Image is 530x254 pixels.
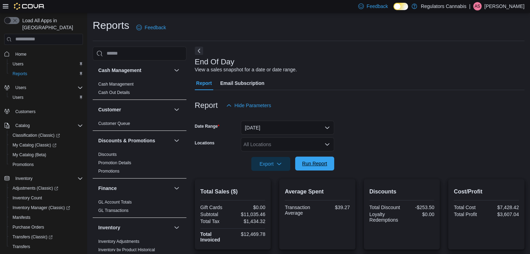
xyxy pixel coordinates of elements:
[98,67,141,74] h3: Cash Management
[15,109,36,114] span: Customers
[98,152,117,157] span: Discounts
[98,137,155,144] h3: Discounts & Promotions
[172,223,181,232] button: Inventory
[10,184,61,192] a: Adjustments (Classic)
[13,174,83,183] span: Inventory
[234,212,265,217] div: $11,035.46
[488,212,519,217] div: $3,607.04
[98,224,171,231] button: Inventory
[195,124,220,129] label: Date Range
[98,247,155,252] a: Inventory by Product Historical
[369,205,400,210] div: Total Discount
[10,213,33,222] a: Manifests
[234,231,265,237] div: $12,469.78
[98,239,139,244] a: Inventory Adjustments
[98,152,117,157] a: Discounts
[200,205,231,210] div: Gift Cards
[13,84,29,92] button: Users
[7,59,86,69] button: Users
[10,131,63,140] a: Classification (Classic)
[7,93,86,102] button: Users
[13,215,30,220] span: Manifests
[13,152,46,158] span: My Catalog (Beta)
[98,208,129,213] a: GL Transactions
[13,162,34,167] span: Promotions
[13,121,83,130] span: Catalog
[454,212,485,217] div: Total Profit
[200,188,266,196] h2: Total Sales ($)
[195,101,218,110] h3: Report
[251,157,290,171] button: Export
[10,70,30,78] a: Reports
[98,185,117,192] h3: Finance
[10,151,49,159] a: My Catalog (Beta)
[454,188,519,196] h2: Cost/Profit
[7,69,86,79] button: Reports
[98,121,130,126] a: Customer Queue
[93,198,186,217] div: Finance
[200,219,231,224] div: Total Tax
[13,234,53,240] span: Transfers (Classic)
[369,188,435,196] h2: Discounts
[15,123,30,128] span: Catalog
[93,150,186,178] div: Discounts & Promotions
[145,24,166,31] span: Feedback
[369,212,400,223] div: Loyalty Redemptions
[10,243,83,251] span: Transfers
[172,66,181,74] button: Cash Management
[98,106,171,113] button: Customer
[469,2,470,10] p: |
[13,244,30,249] span: Transfers
[98,208,129,213] span: GL Transactions
[13,121,32,130] button: Catalog
[302,160,327,167] span: Run Report
[15,85,26,90] span: Users
[13,95,23,100] span: Users
[13,205,70,211] span: Inventory Manager (Classic)
[10,60,83,68] span: Users
[10,70,83,78] span: Reports
[255,157,286,171] span: Export
[13,71,27,77] span: Reports
[98,90,130,95] span: Cash Out Details
[10,93,83,102] span: Users
[13,133,60,138] span: Classification (Classic)
[319,205,350,210] div: $39.27
[234,219,265,224] div: $1,434.32
[98,160,131,165] a: Promotion Details
[7,213,86,222] button: Manifests
[285,205,316,216] div: Transaction Average
[488,205,519,210] div: $7,428.42
[133,21,169,34] a: Feedback
[93,18,129,32] h1: Reports
[13,142,56,148] span: My Catalog (Classic)
[195,58,235,66] h3: End Of Day
[13,185,58,191] span: Adjustments (Classic)
[98,224,120,231] h3: Inventory
[98,67,171,74] button: Cash Management
[7,193,86,203] button: Inventory Count
[324,142,330,147] button: Open list of options
[473,2,482,10] div: Ashley Smith
[98,82,133,87] a: Cash Management
[7,150,86,160] button: My Catalog (Beta)
[13,50,29,58] a: Home
[196,76,212,90] span: Report
[10,60,26,68] a: Users
[10,204,73,212] a: Inventory Manager (Classic)
[235,102,271,109] span: Hide Parameters
[14,3,45,10] img: Cova
[98,185,171,192] button: Finance
[7,140,86,150] a: My Catalog (Classic)
[367,3,388,10] span: Feedback
[295,157,334,170] button: Run Report
[7,232,86,242] a: Transfers (Classic)
[1,83,86,93] button: Users
[10,131,83,140] span: Classification (Classic)
[241,121,334,135] button: [DATE]
[13,108,38,116] a: Customers
[13,195,42,201] span: Inventory Count
[98,200,132,205] a: GL Account Totals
